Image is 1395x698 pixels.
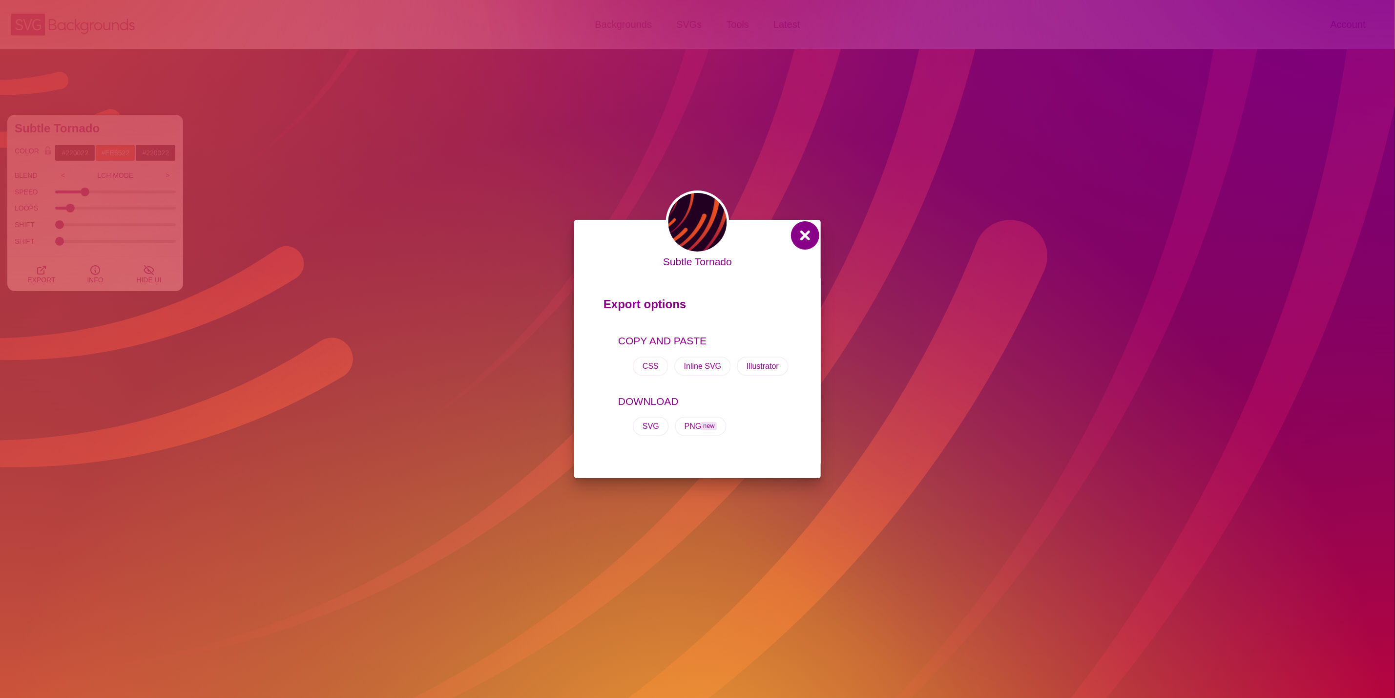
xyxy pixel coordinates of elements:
[737,357,789,376] button: Illustrator
[604,293,791,320] p: Export options
[633,357,668,376] button: CSS
[618,394,791,409] p: DOWNLOAD
[666,190,729,254] img: a slow spinning tornado of design elements
[675,417,727,436] button: PNGnew
[618,333,791,349] p: COPY AND PASTE
[633,417,669,436] button: SVG
[674,357,731,376] button: Inline SVG
[663,254,732,270] p: Subtle Tornado
[701,422,716,430] span: new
